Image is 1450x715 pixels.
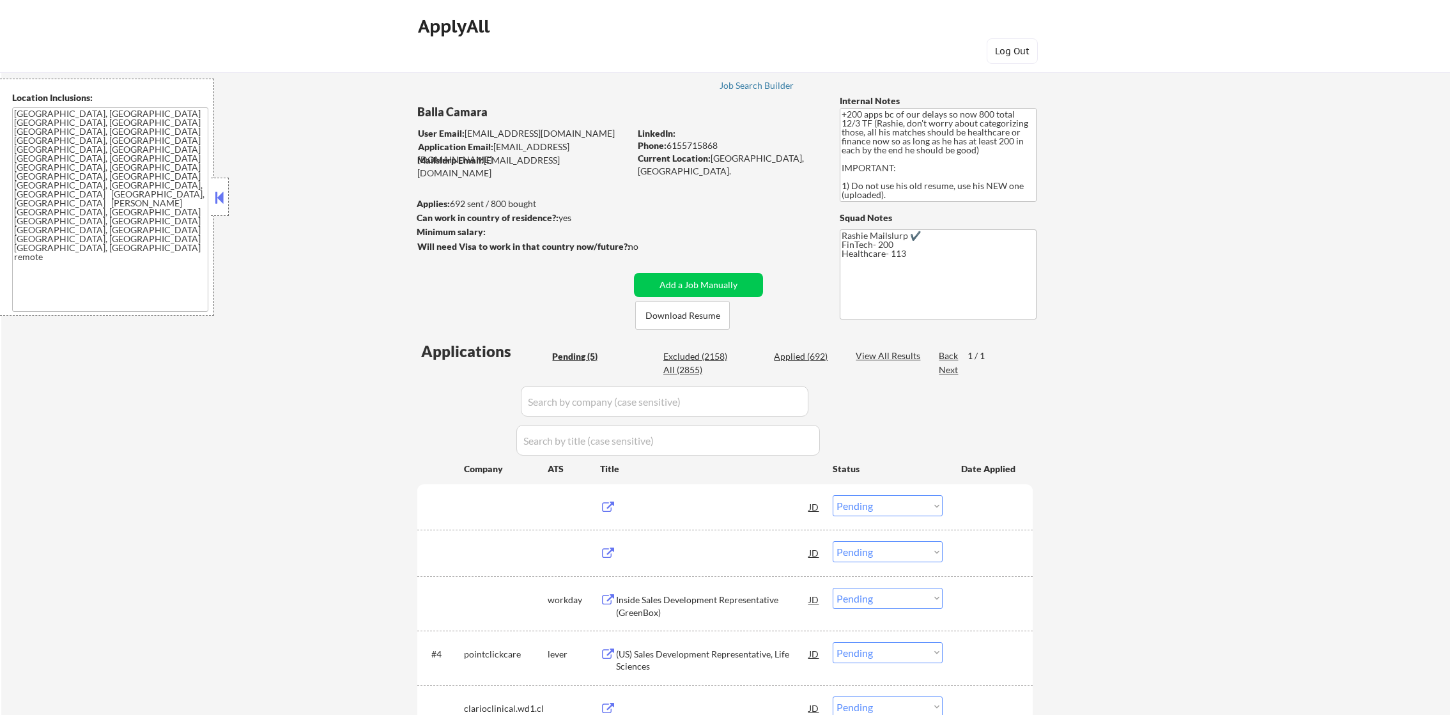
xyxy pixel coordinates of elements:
[663,364,727,376] div: All (2855)
[720,81,794,93] a: Job Search Builder
[808,588,821,611] div: JD
[417,104,680,120] div: Balla Camara
[417,211,626,224] div: yes
[418,141,629,165] div: [EMAIL_ADDRESS][DOMAIN_NAME]
[552,350,616,363] div: Pending (5)
[616,594,809,619] div: Inside Sales Development Representative (GreenBox)
[939,364,959,376] div: Next
[12,91,209,104] div: Location Inclusions:
[638,140,667,151] strong: Phone:
[840,95,1037,107] div: Internal Notes
[417,198,450,209] strong: Applies:
[638,128,675,139] strong: LinkedIn:
[417,154,629,179] div: [EMAIL_ADDRESS][DOMAIN_NAME]
[417,197,629,210] div: 692 sent / 800 bought
[548,594,600,606] div: workday
[961,463,1017,475] div: Date Applied
[774,350,838,363] div: Applied (692)
[417,241,630,252] strong: Will need Visa to work in that country now/future?:
[418,127,629,140] div: [EMAIL_ADDRESS][DOMAIN_NAME]
[431,648,454,661] div: #4
[521,386,808,417] input: Search by company (case sensitive)
[635,301,730,330] button: Download Resume
[808,541,821,564] div: JD
[638,152,819,177] div: [GEOGRAPHIC_DATA], [GEOGRAPHIC_DATA].
[600,463,821,475] div: Title
[421,344,548,359] div: Applications
[968,350,997,362] div: 1 / 1
[808,642,821,665] div: JD
[464,648,548,661] div: pointclickcare
[987,38,1038,64] button: Log Out
[464,463,548,475] div: Company
[548,648,600,661] div: lever
[939,350,959,362] div: Back
[417,212,559,223] strong: Can work in country of residence?:
[418,128,465,139] strong: User Email:
[833,457,943,480] div: Status
[638,153,711,164] strong: Current Location:
[616,648,809,673] div: (US) Sales Development Representative, Life Sciences
[548,463,600,475] div: ATS
[856,350,924,362] div: View All Results
[840,211,1037,224] div: Squad Notes
[663,350,727,363] div: Excluded (2158)
[417,226,486,237] strong: Minimum salary:
[634,273,763,297] button: Add a Job Manually
[628,240,665,253] div: no
[417,155,484,165] strong: Mailslurp Email:
[516,425,820,456] input: Search by title (case sensitive)
[418,141,493,152] strong: Application Email:
[720,81,794,90] div: Job Search Builder
[808,495,821,518] div: JD
[418,15,493,37] div: ApplyAll
[638,139,819,152] div: 6155715868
